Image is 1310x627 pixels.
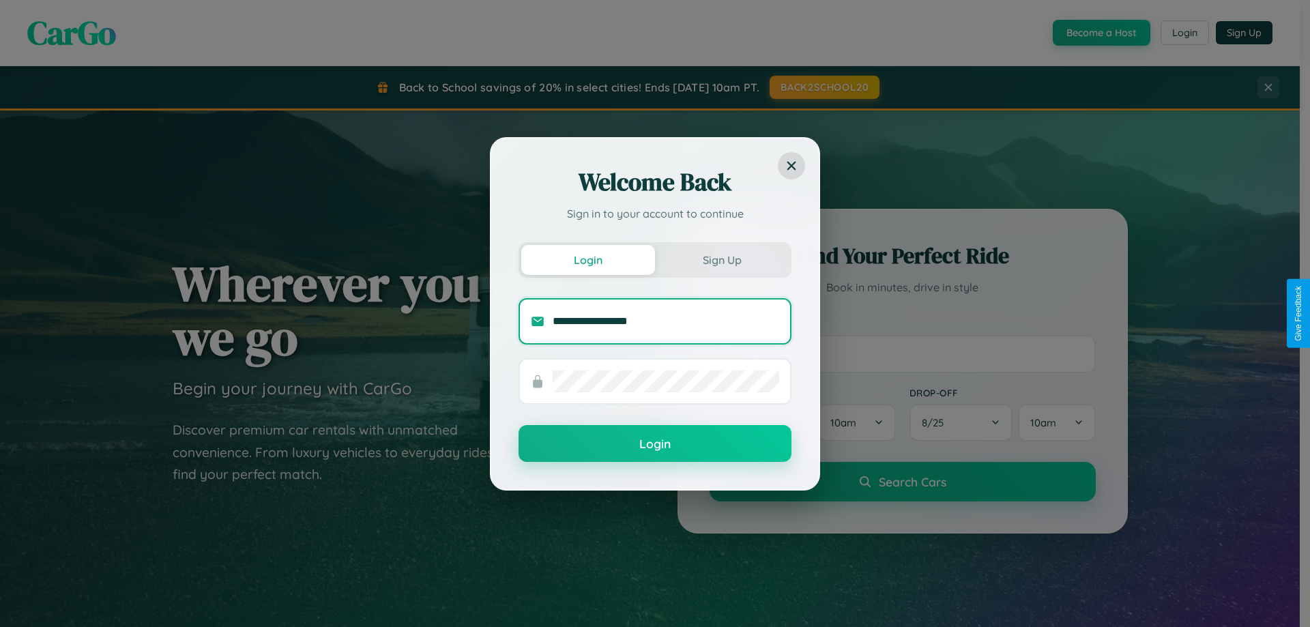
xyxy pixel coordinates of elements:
[519,425,791,462] button: Login
[655,245,789,275] button: Sign Up
[519,166,791,199] h2: Welcome Back
[519,205,791,222] p: Sign in to your account to continue
[1294,286,1303,341] div: Give Feedback
[521,245,655,275] button: Login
